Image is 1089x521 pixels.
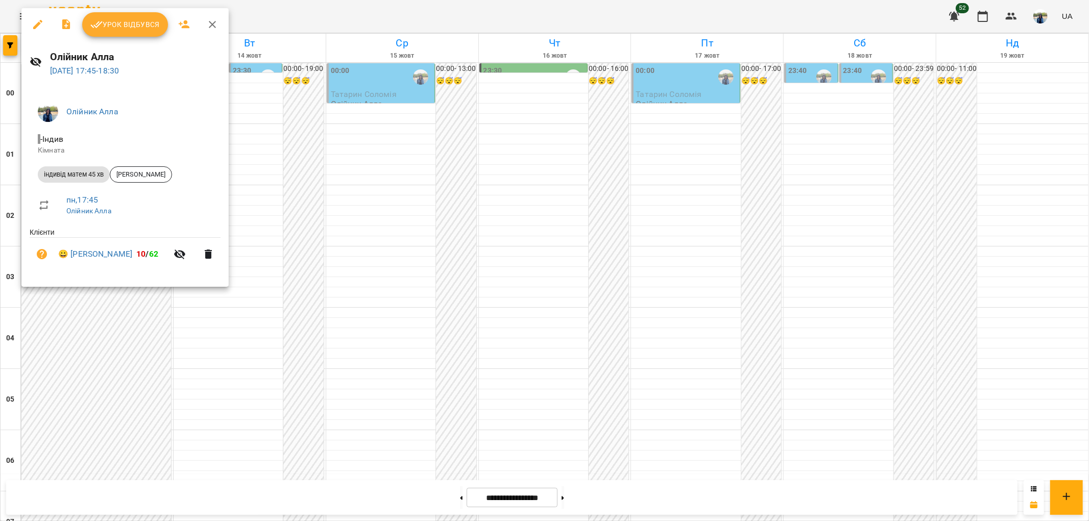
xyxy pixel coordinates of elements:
a: Олійник Алла [66,207,111,215]
span: [PERSON_NAME] [110,170,172,179]
b: / [136,249,158,259]
p: Кімната [38,145,212,156]
img: 79bf113477beb734b35379532aeced2e.jpg [38,102,58,122]
a: пн , 17:45 [66,195,98,205]
span: 62 [149,249,158,259]
button: Візит ще не сплачено. Додати оплату? [30,242,54,266]
a: 😀 [PERSON_NAME] [58,248,132,260]
span: - Індив [38,134,65,144]
a: [DATE] 17:45-18:30 [50,66,119,76]
span: 10 [136,249,146,259]
span: індивід матем 45 хв [38,170,110,179]
button: Урок відбувся [82,12,168,37]
div: [PERSON_NAME] [110,166,172,183]
span: Урок відбувся [90,18,160,31]
ul: Клієнти [30,227,221,275]
h6: Олійник Алла [50,49,221,65]
a: Олійник Алла [66,107,118,116]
